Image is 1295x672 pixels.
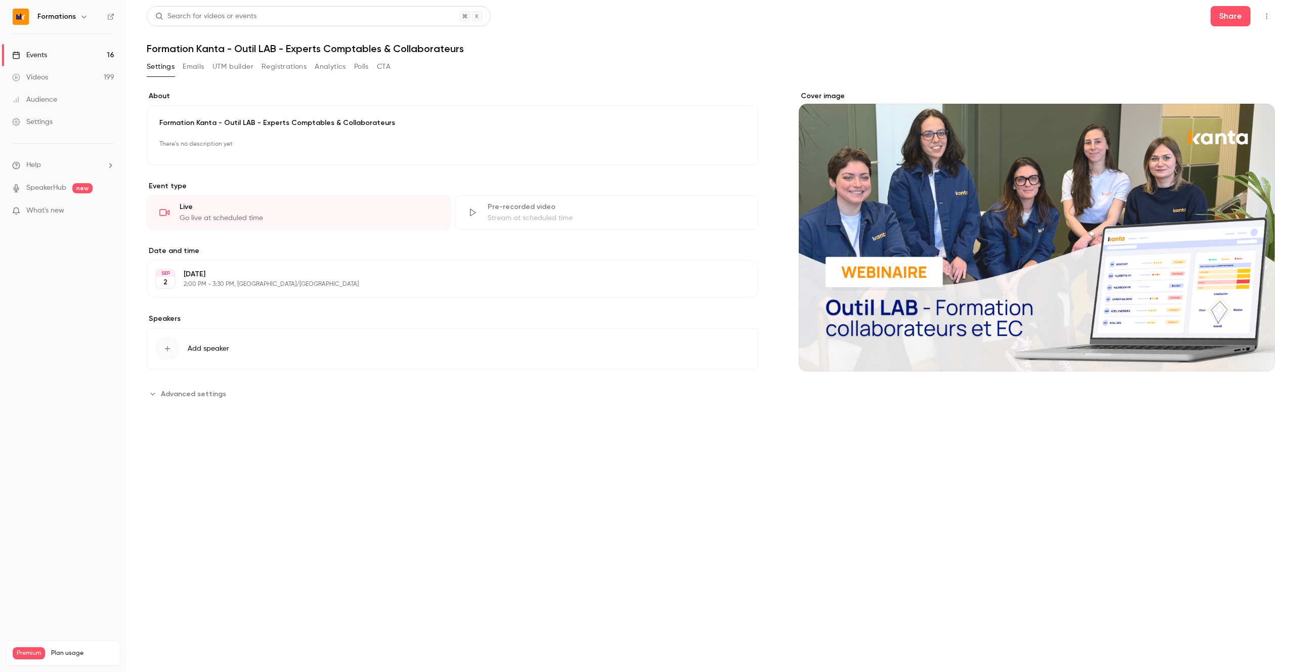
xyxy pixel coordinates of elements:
[159,136,746,152] p: There's no description yet
[102,206,114,216] iframe: Noticeable Trigger
[155,11,256,22] div: Search for videos or events
[1211,6,1250,26] button: Share
[147,246,758,256] label: Date and time
[180,202,438,212] div: Live
[13,647,45,659] span: Premium
[147,386,232,402] button: Advanced settings
[147,328,758,369] button: Add speaker
[488,213,746,223] div: Stream at scheduled time
[147,181,758,191] p: Event type
[12,50,47,60] div: Events
[12,95,57,105] div: Audience
[37,12,76,22] h6: Formations
[147,314,758,324] label: Speakers
[147,195,451,230] div: LiveGo live at scheduled time
[161,389,226,399] span: Advanced settings
[799,91,1275,101] label: Cover image
[12,160,114,171] li: help-dropdown-opener
[184,280,705,288] p: 2:00 PM - 3:30 PM, [GEOGRAPHIC_DATA]/[GEOGRAPHIC_DATA]
[354,59,369,75] button: Polls
[799,91,1275,371] section: Cover image
[262,59,307,75] button: Registrations
[13,9,29,25] img: Formations
[315,59,346,75] button: Analytics
[147,43,1275,55] h1: Formation Kanta - Outil LAB - Experts Comptables & Collaborateurs
[26,205,64,216] span: What's new
[12,117,53,127] div: Settings
[147,59,175,75] button: Settings
[188,344,229,354] span: Add speaker
[147,386,758,402] section: Advanced settings
[26,160,41,171] span: Help
[184,269,705,279] p: [DATE]
[147,91,758,101] label: About
[26,183,66,193] a: SpeakerHub
[159,118,746,128] p: Formation Kanta - Outil LAB - Experts Comptables & Collaborateurs
[183,59,204,75] button: Emails
[180,213,438,223] div: Go live at scheduled time
[455,195,759,230] div: Pre-recorded videoStream at scheduled time
[51,649,114,657] span: Plan usage
[212,59,253,75] button: UTM builder
[377,59,391,75] button: CTA
[72,183,93,193] span: new
[163,277,167,287] p: 2
[156,270,175,277] div: SEP
[12,72,48,82] div: Videos
[488,202,746,212] div: Pre-recorded video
